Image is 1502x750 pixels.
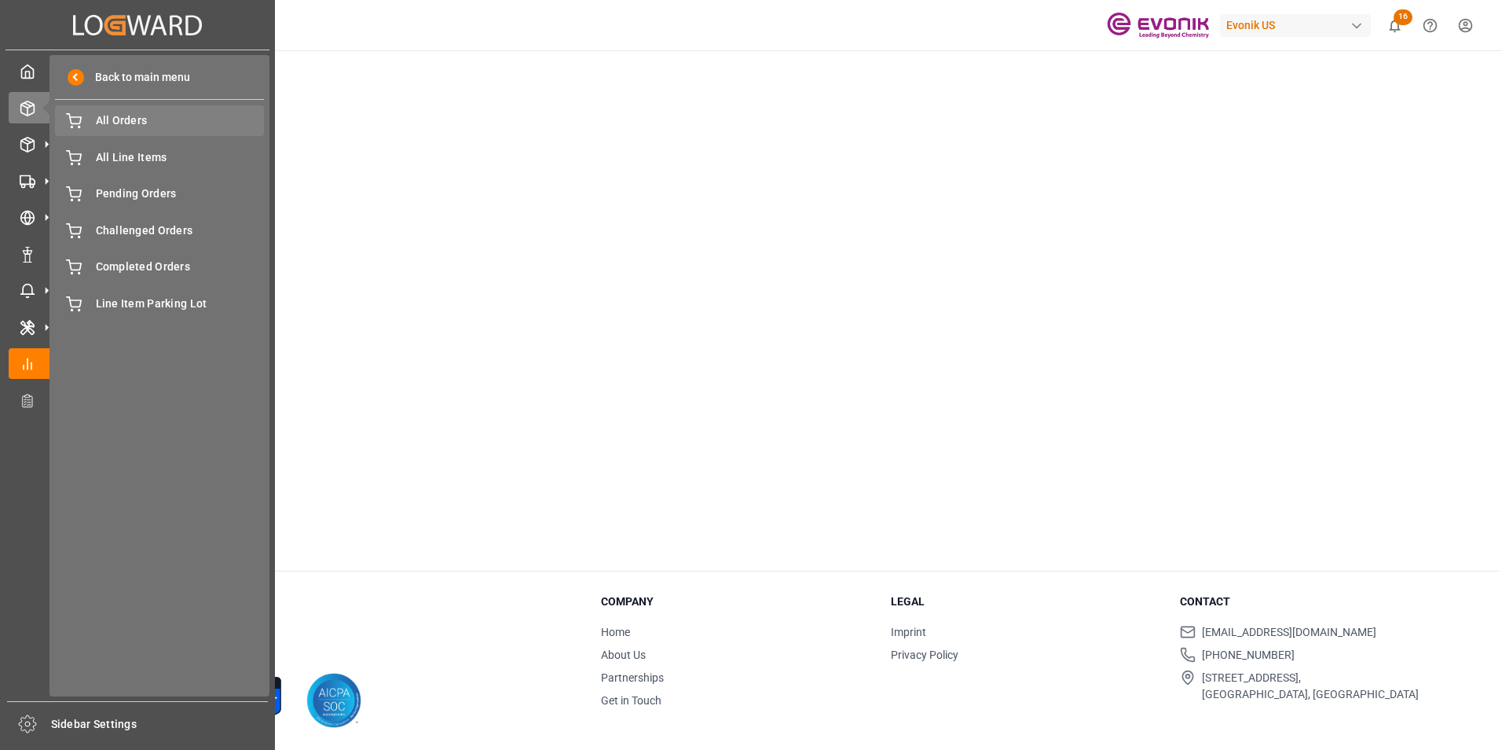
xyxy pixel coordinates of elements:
[55,288,264,318] a: Line Item Parking Lot
[601,626,630,638] a: Home
[104,631,562,645] p: © 2025 Logward. All rights reserved.
[1412,8,1448,43] button: Help Center
[1220,10,1377,40] button: Evonik US
[601,671,664,684] a: Partnerships
[55,178,264,209] a: Pending Orders
[55,252,264,282] a: Completed Orders
[51,716,269,733] span: Sidebar Settings
[84,69,190,86] span: Back to main menu
[891,626,926,638] a: Imprint
[1202,624,1376,641] span: [EMAIL_ADDRESS][DOMAIN_NAME]
[601,594,871,610] h3: Company
[55,215,264,245] a: Challenged Orders
[96,296,265,312] span: Line Item Parking Lot
[1107,12,1209,39] img: Evonik-brand-mark-Deep-Purple-RGB.jpeg_1700498283.jpeg
[96,149,265,166] span: All Line Items
[1202,670,1419,703] span: [STREET_ADDRESS], [GEOGRAPHIC_DATA], [GEOGRAPHIC_DATA]
[601,649,646,661] a: About Us
[9,238,266,269] a: Non Conformance
[1180,594,1450,610] h3: Contact
[1202,647,1295,664] span: [PHONE_NUMBER]
[1394,9,1412,25] span: 16
[601,694,661,707] a: Get in Touch
[1220,14,1371,37] div: Evonik US
[96,222,265,239] span: Challenged Orders
[306,673,361,728] img: AICPA SOC
[1377,8,1412,43] button: show 16 new notifications
[9,56,266,86] a: My Cockpit
[55,105,264,136] a: All Orders
[9,348,266,379] a: My Reports
[891,649,958,661] a: Privacy Policy
[9,384,266,415] a: Transport Planner
[891,594,1161,610] h3: Legal
[96,186,265,202] span: Pending Orders
[96,259,265,275] span: Completed Orders
[55,142,264,172] a: All Line Items
[96,112,265,129] span: All Orders
[104,645,562,659] p: Version [DATE]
